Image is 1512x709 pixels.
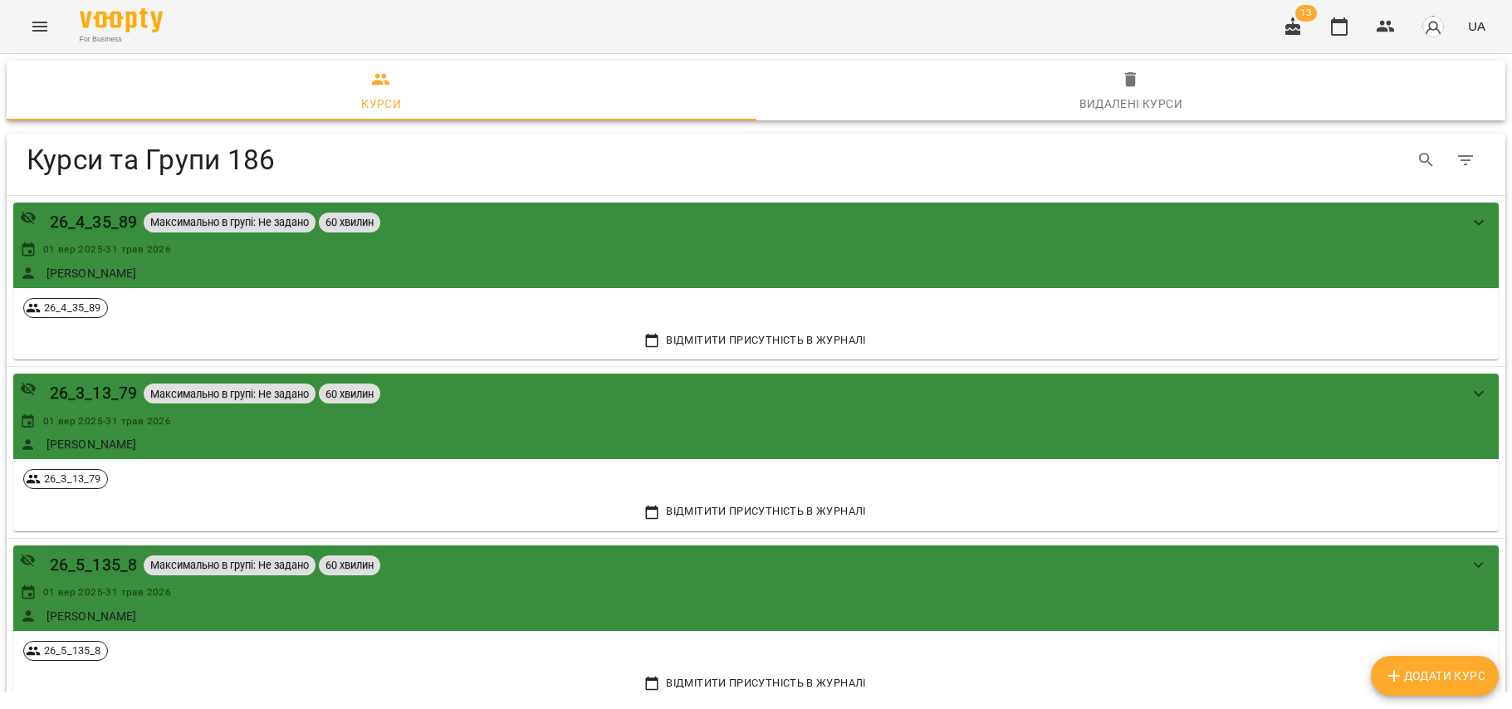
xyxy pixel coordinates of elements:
[37,301,107,315] span: 26_4_35_89
[80,34,163,45] span: For Business
[50,552,137,578] a: 26_5_135_8
[43,584,171,601] span: 01 вер 2025 - 31 трав 2026
[319,558,380,572] span: 60 хвилин
[24,674,1488,692] span: Відмітити присутність в Журналі
[1371,656,1499,696] button: Додати Курс
[144,215,316,229] span: Максимально в групі: Не задано
[23,298,108,318] div: 26_4_35_89
[20,380,37,397] svg: Приватний урок
[319,387,380,401] span: 60 хвилин
[24,502,1488,521] span: Відмітити присутність в Журналі
[46,608,137,624] a: [PERSON_NAME]
[46,265,137,281] a: [PERSON_NAME]
[20,209,37,226] svg: Приватний урок
[1459,374,1499,413] button: show more
[23,641,108,661] div: 26_5_135_8
[43,242,171,258] span: 01 вер 2025 - 31 трав 2026
[1421,15,1445,38] img: avatar_s.png
[20,499,1492,524] button: Відмітити присутність в Журналі
[20,7,60,46] button: Menu
[50,209,137,235] a: 26_4_35_89
[20,671,1492,696] button: Відмітити присутність в Журналі
[319,215,380,229] span: 60 хвилин
[37,643,107,658] span: 26_5_135_8
[1461,11,1492,42] button: UA
[1295,5,1317,22] span: 13
[1384,666,1485,686] span: Додати Курс
[144,558,316,572] span: Максимально в групі: Не задано
[46,436,137,452] a: [PERSON_NAME]
[80,8,163,32] img: Voopty Logo
[1468,17,1485,35] span: UA
[50,380,137,406] a: 26_3_13_79
[43,413,171,430] span: 01 вер 2025 - 31 трав 2026
[7,134,1505,187] div: Table Toolbar
[1459,203,1499,242] button: show more
[20,552,37,569] svg: Приватний урок
[24,331,1488,350] span: Відмітити присутність в Журналі
[37,472,107,487] span: 26_3_13_79
[23,469,108,489] div: 26_3_13_79
[1079,94,1183,114] div: Видалені курси
[361,94,401,114] div: Курси
[1407,140,1446,180] button: Search
[20,328,1492,353] button: Відмітити присутність в Журналі
[1459,545,1499,585] button: show more
[27,143,841,177] h4: Курси та Групи 186
[144,387,316,401] span: Максимально в групі: Не задано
